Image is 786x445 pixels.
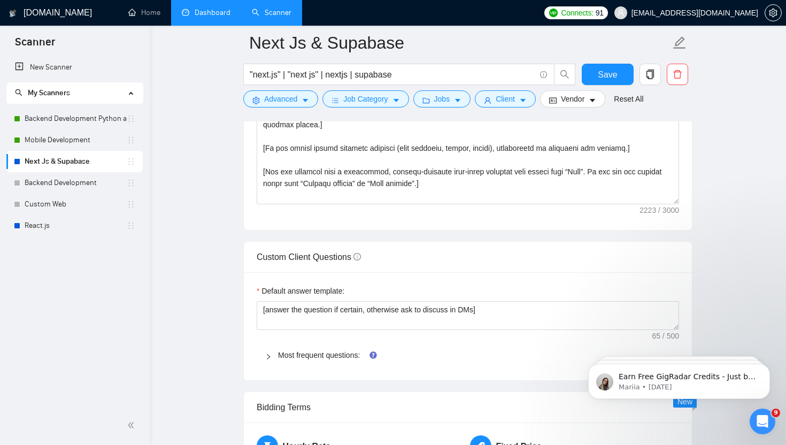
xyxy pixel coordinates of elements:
a: Reset All [614,93,643,105]
a: homeHome [128,8,160,17]
li: Next Js & Supabase [6,151,143,172]
iframe: Intercom notifications message [572,341,786,416]
button: search [554,64,575,85]
span: idcard [549,96,557,104]
span: search [554,70,575,79]
textarea: Default answer template: [257,301,679,330]
a: New Scanner [15,57,134,78]
div: Tooltip anchor [368,350,378,360]
span: caret-down [519,96,527,104]
li: Custom Web [6,194,143,215]
a: Backend Development Python and Go [25,108,127,129]
a: Next Js & Supabase [25,151,127,172]
button: copy [639,64,661,85]
span: Save [598,68,617,81]
span: caret-down [589,96,596,104]
span: info-circle [540,71,547,78]
span: Vendor [561,93,584,105]
a: Most frequent questions: [278,351,360,359]
div: Bidding Terms [257,392,679,423]
span: delete [667,70,688,79]
button: idcardVendorcaret-down [540,90,605,108]
div: Most frequent questions: [257,343,679,367]
a: Backend Development [25,172,127,194]
span: holder [127,157,135,166]
span: user [484,96,491,104]
span: 9 [772,409,780,417]
input: Scanner name... [249,29,671,56]
span: right [265,354,272,360]
span: caret-down [454,96,461,104]
span: bars [332,96,339,104]
a: setting [765,9,782,17]
span: My Scanners [15,88,70,97]
a: Mobile Development [25,129,127,151]
span: Jobs [434,93,450,105]
button: setting [765,4,782,21]
span: holder [127,136,135,144]
span: info-circle [353,253,361,260]
img: upwork-logo.png [549,9,558,17]
a: Custom Web [25,194,127,215]
span: holder [127,221,135,230]
span: Scanner [6,34,64,57]
iframe: Intercom live chat [750,409,775,434]
span: holder [127,179,135,187]
span: search [15,89,22,96]
span: holder [127,114,135,123]
span: user [617,9,625,17]
li: New Scanner [6,57,143,78]
span: folder [422,96,430,104]
span: copy [640,70,660,79]
span: double-left [127,420,138,431]
a: React.js [25,215,127,236]
span: setting [765,9,781,17]
button: folderJobscaret-down [413,90,471,108]
li: Backend Development Python and Go [6,108,143,129]
span: caret-down [392,96,400,104]
button: barsJob Categorycaret-down [322,90,409,108]
span: Custom Client Questions [257,252,361,262]
button: userClientcaret-down [475,90,536,108]
a: dashboardDashboard [182,8,230,17]
button: Save [582,64,634,85]
button: delete [667,64,688,85]
span: Job Category [343,93,388,105]
input: Search Freelance Jobs... [250,68,535,81]
span: Client [496,93,515,105]
img: logo [9,5,17,22]
span: Advanced [264,93,297,105]
span: setting [252,96,260,104]
li: Mobile Development [6,129,143,151]
li: Backend Development [6,172,143,194]
span: caret-down [302,96,309,104]
span: holder [127,200,135,209]
label: Default answer template: [257,285,344,297]
span: My Scanners [28,88,70,97]
a: searchScanner [252,8,291,17]
span: 91 [596,7,604,19]
button: settingAdvancedcaret-down [243,90,318,108]
span: edit [673,36,687,50]
li: React.js [6,215,143,236]
span: Connects: [561,7,593,19]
